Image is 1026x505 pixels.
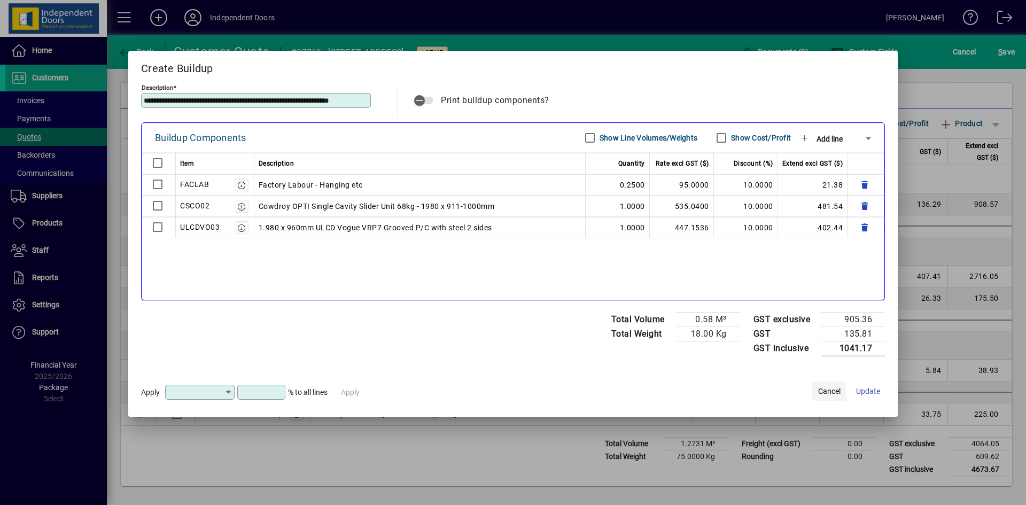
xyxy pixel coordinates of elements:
[714,217,778,238] td: 10.0000
[817,135,843,143] span: Add line
[128,51,898,82] h2: Create Buildup
[618,157,645,170] span: Quantity
[656,157,709,170] span: Rate excl GST ($)
[155,129,246,146] div: Buildup Components
[778,196,848,217] td: 481.54
[748,312,821,327] td: GST exclusive
[606,312,675,327] td: Total Volume
[586,196,650,217] td: 1.0000
[142,83,173,91] mat-label: Description
[441,95,549,105] span: Print buildup components?
[748,327,821,341] td: GST
[675,327,740,341] td: 18.00 Kg
[714,174,778,196] td: 10.0000
[259,157,294,170] span: Description
[734,157,773,170] span: Discount (%)
[675,312,740,327] td: 0.58 M³
[654,221,709,234] div: 447.1536
[288,388,328,397] span: % to all lines
[180,178,209,191] div: FACLAB
[729,133,791,143] label: Show Cost/Profit
[180,157,194,170] span: Item
[778,174,848,196] td: 21.38
[821,312,885,327] td: 905.36
[856,386,880,397] span: Update
[812,382,846,401] button: Cancel
[748,341,821,356] td: GST inclusive
[821,341,885,356] td: 1041.17
[778,217,848,238] td: 402.44
[180,221,220,234] div: ULCDVO03
[818,386,841,397] span: Cancel
[180,199,209,212] div: CSCO02
[714,196,778,217] td: 10.0000
[254,174,586,196] td: Factory Labour - Hanging etc
[654,200,709,213] div: 535.0400
[586,217,650,238] td: 1.0000
[254,217,586,238] td: 1.980 x 960mm ULCD Vogue VRP7 Grooved P/C with steel 2 sides
[606,327,675,341] td: Total Weight
[782,157,843,170] span: Extend excl GST ($)
[821,327,885,341] td: 135.81
[597,133,697,143] label: Show Line Volumes/Weights
[654,178,709,191] div: 95.0000
[851,382,885,401] button: Update
[141,388,160,397] span: Apply
[586,174,650,196] td: 0.2500
[254,196,586,217] td: Cowdroy OPTI Single Cavity Slider Unit 68kg - 1980 x 911-1000mm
